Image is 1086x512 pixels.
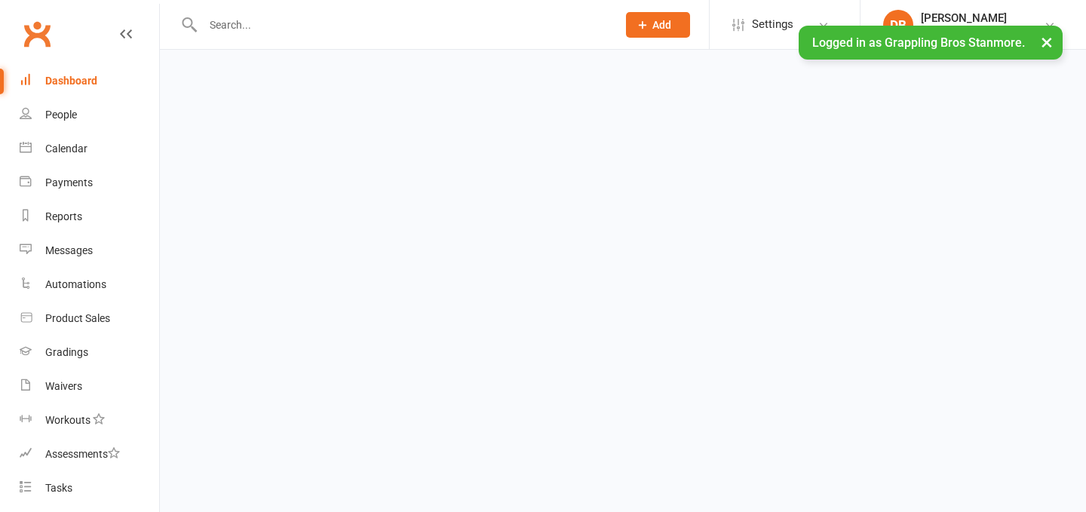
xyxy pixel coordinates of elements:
[921,11,1039,25] div: [PERSON_NAME]
[20,336,159,369] a: Gradings
[626,12,690,38] button: Add
[45,312,110,324] div: Product Sales
[45,143,87,155] div: Calendar
[883,10,913,40] div: DB
[45,210,82,222] div: Reports
[652,19,671,31] span: Add
[20,98,159,132] a: People
[45,448,120,460] div: Assessments
[45,75,97,87] div: Dashboard
[20,471,159,505] a: Tasks
[921,25,1039,38] div: Grappling Bros Stanmore
[45,176,93,189] div: Payments
[20,166,159,200] a: Payments
[20,64,159,98] a: Dashboard
[1033,26,1060,58] button: ×
[45,482,72,494] div: Tasks
[45,109,77,121] div: People
[20,200,159,234] a: Reports
[45,380,82,392] div: Waivers
[20,268,159,302] a: Automations
[20,302,159,336] a: Product Sales
[45,278,106,290] div: Automations
[752,8,793,41] span: Settings
[18,15,56,53] a: Clubworx
[20,403,159,437] a: Workouts
[812,35,1025,50] span: Logged in as Grappling Bros Stanmore.
[20,234,159,268] a: Messages
[20,132,159,166] a: Calendar
[198,14,606,35] input: Search...
[20,437,159,471] a: Assessments
[45,346,88,358] div: Gradings
[45,244,93,256] div: Messages
[20,369,159,403] a: Waivers
[45,414,90,426] div: Workouts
